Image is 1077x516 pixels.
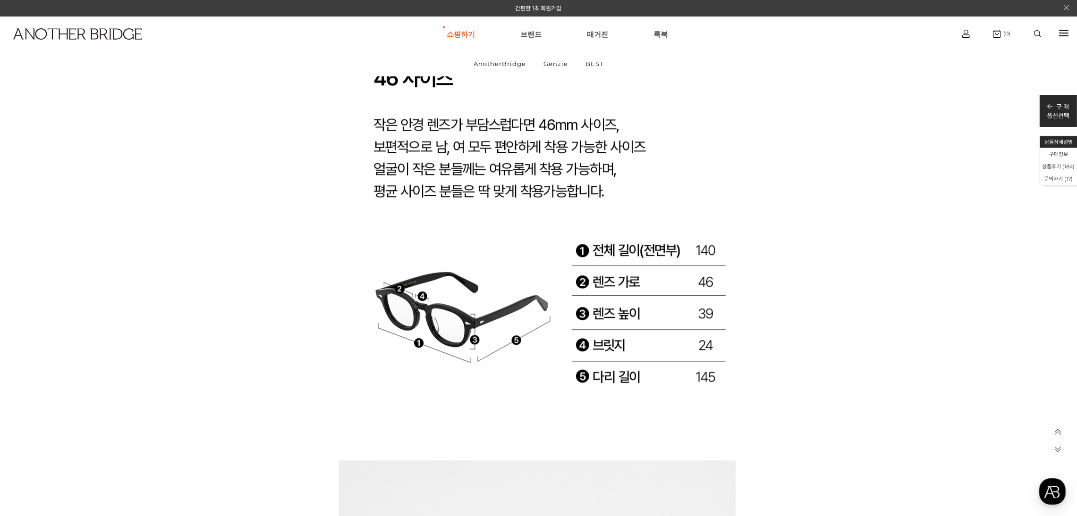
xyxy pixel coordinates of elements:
[5,28,166,63] a: logo
[122,299,181,323] a: 설정
[30,313,35,321] span: 홈
[577,51,611,76] a: BEST
[1047,111,1069,120] p: 옵션선택
[13,28,142,40] img: logo
[993,30,1001,38] img: cart
[1001,30,1010,37] span: (0)
[62,299,122,323] a: 대화
[653,17,668,51] a: 룩북
[535,51,576,76] a: Genzie
[466,51,534,76] a: AnotherBridge
[3,299,62,323] a: 홈
[516,5,562,12] a: 간편한 1초 회원가입
[1034,30,1041,37] img: search
[587,17,608,51] a: 매거진
[86,314,98,321] span: 대화
[1065,164,1073,170] span: 184
[447,17,475,51] a: 쇼핑하기
[146,313,157,321] span: 설정
[993,30,1010,38] a: (0)
[1047,102,1069,111] p: 구 매
[962,30,970,38] img: cart
[520,17,542,51] a: 브랜드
